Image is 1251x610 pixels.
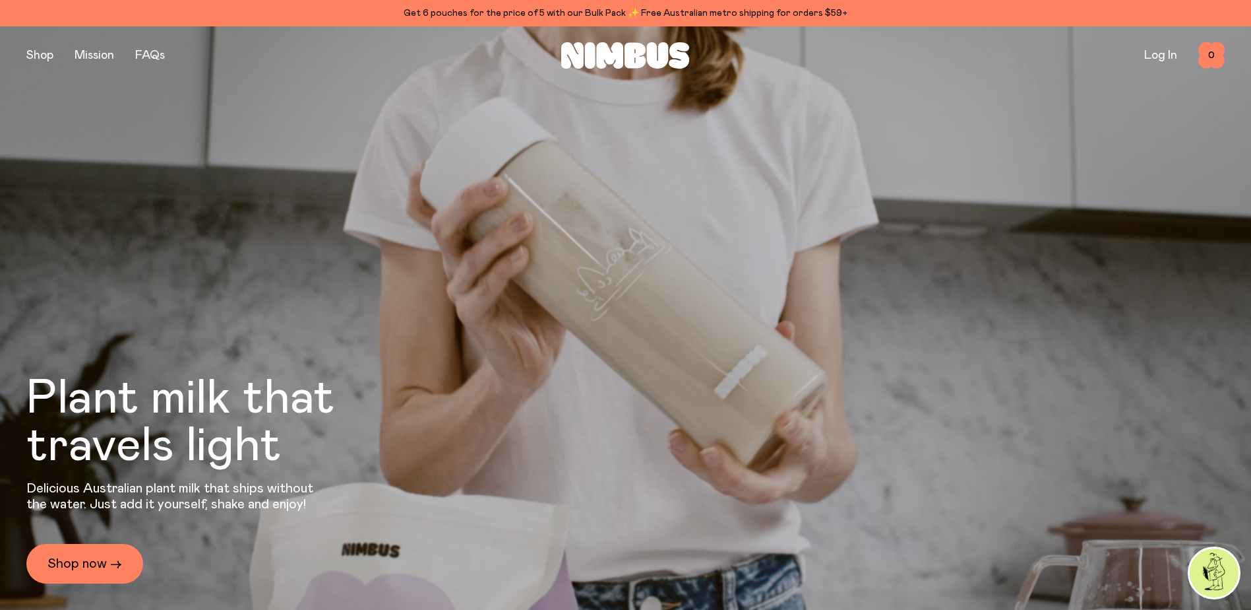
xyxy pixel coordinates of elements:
div: Get 6 pouches for the price of 5 with our Bulk Pack ✨ Free Australian metro shipping for orders $59+ [26,5,1225,21]
button: 0 [1198,42,1225,69]
a: FAQs [135,50,165,61]
a: Log In [1144,50,1177,61]
img: agent [1190,549,1238,597]
p: Delicious Australian plant milk that ships without the water. Just add it yourself, shake and enjoy! [26,481,322,512]
a: Shop now → [26,544,143,584]
a: Mission [75,50,114,61]
h1: Plant milk that travels light [26,375,406,470]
